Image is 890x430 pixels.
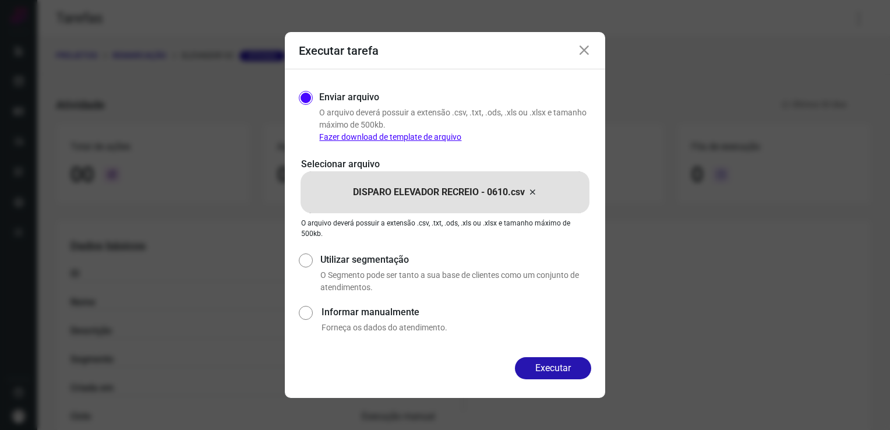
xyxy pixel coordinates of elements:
[301,157,589,171] p: Selecionar arquivo
[322,305,591,319] label: Informar manualmente
[515,357,591,379] button: Executar
[299,44,379,58] h3: Executar tarefa
[353,185,525,199] p: DISPARO ELEVADOR RECREIO - 0610.csv
[320,269,591,294] p: O Segmento pode ser tanto a sua base de clientes como um conjunto de atendimentos.
[322,322,591,334] p: Forneça os dados do atendimento.
[320,253,591,267] label: Utilizar segmentação
[319,90,379,104] label: Enviar arquivo
[319,107,591,143] p: O arquivo deverá possuir a extensão .csv, .txt, .ods, .xls ou .xlsx e tamanho máximo de 500kb.
[301,218,589,239] p: O arquivo deverá possuir a extensão .csv, .txt, .ods, .xls ou .xlsx e tamanho máximo de 500kb.
[319,132,461,142] a: Fazer download de template de arquivo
